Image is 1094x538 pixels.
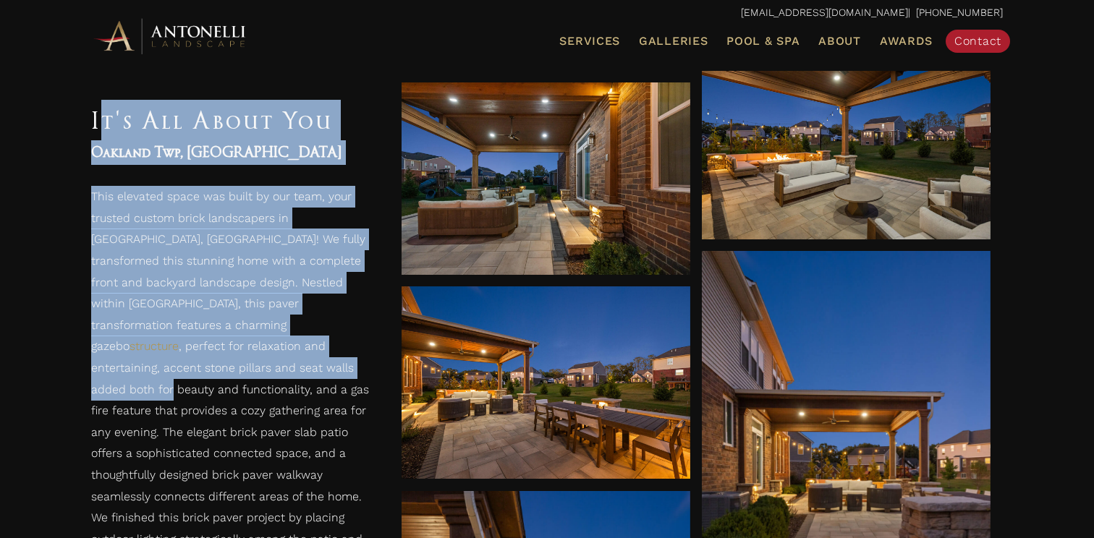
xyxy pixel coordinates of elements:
a: Awards [874,32,938,51]
a: Galleries [633,32,713,51]
a: About [813,32,867,51]
span: Pool & Spa [726,34,800,48]
span: Awards [880,34,933,48]
span: Galleries [639,34,708,48]
img: Antonelli Horizontal Logo [91,16,250,56]
span: Contact [954,34,1001,48]
a: Contact [946,30,1010,53]
h4: Oakland Twp, [GEOGRAPHIC_DATA] [91,140,373,165]
a: [EMAIL_ADDRESS][DOMAIN_NAME] [741,7,908,18]
a: Services [554,32,626,51]
a: Pool & Spa [721,32,805,51]
p: | [PHONE_NUMBER] [91,4,1003,22]
a: structure [130,340,179,354]
h1: It's All About You [91,100,373,140]
span: Services [559,35,620,47]
span: About [818,35,861,47]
